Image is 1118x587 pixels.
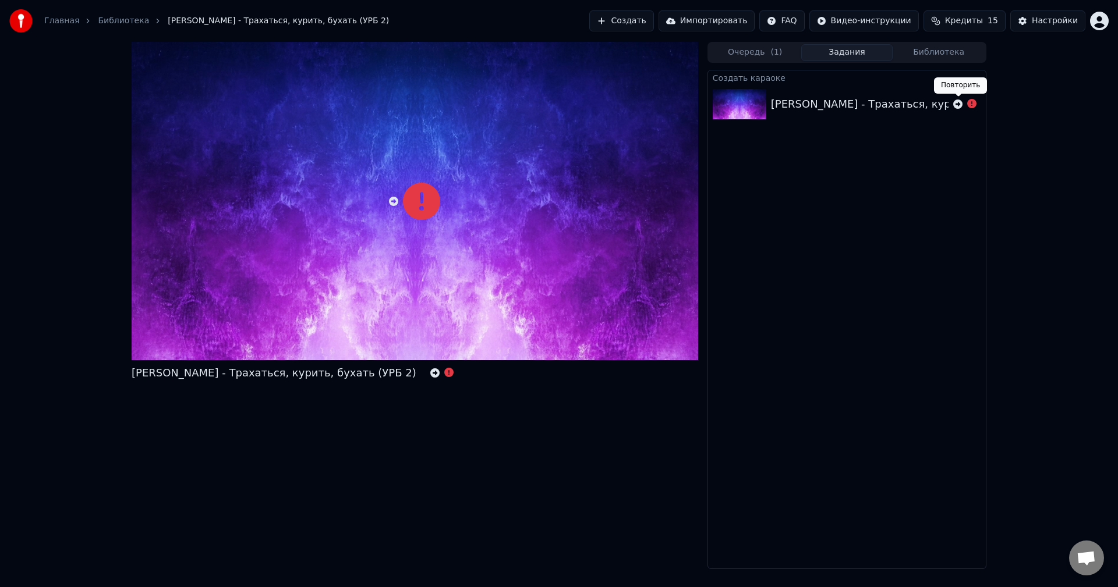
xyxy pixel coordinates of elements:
[771,96,1056,112] div: [PERSON_NAME] - Трахаться, курить, бухать (УРБ 2)
[44,15,389,27] nav: breadcrumb
[770,47,782,58] span: ( 1 )
[945,15,983,27] span: Кредиты
[893,44,985,61] button: Библиотека
[659,10,755,31] button: Импортировать
[924,10,1006,31] button: Кредиты15
[132,365,416,381] div: [PERSON_NAME] - Трахаться, курить, бухать (УРБ 2)
[709,44,801,61] button: Очередь
[589,10,653,31] button: Создать
[801,44,893,61] button: Задания
[934,77,987,94] div: Повторить
[1010,10,1085,31] button: Настройки
[44,15,79,27] a: Главная
[708,70,986,84] div: Создать караоке
[9,9,33,33] img: youka
[759,10,804,31] button: FAQ
[809,10,919,31] button: Видео-инструкции
[98,15,149,27] a: Библиотека
[1032,15,1078,27] div: Настройки
[168,15,389,27] span: [PERSON_NAME] - Трахаться, курить, бухать (УРБ 2)
[1069,540,1104,575] a: Открытый чат
[988,15,998,27] span: 15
